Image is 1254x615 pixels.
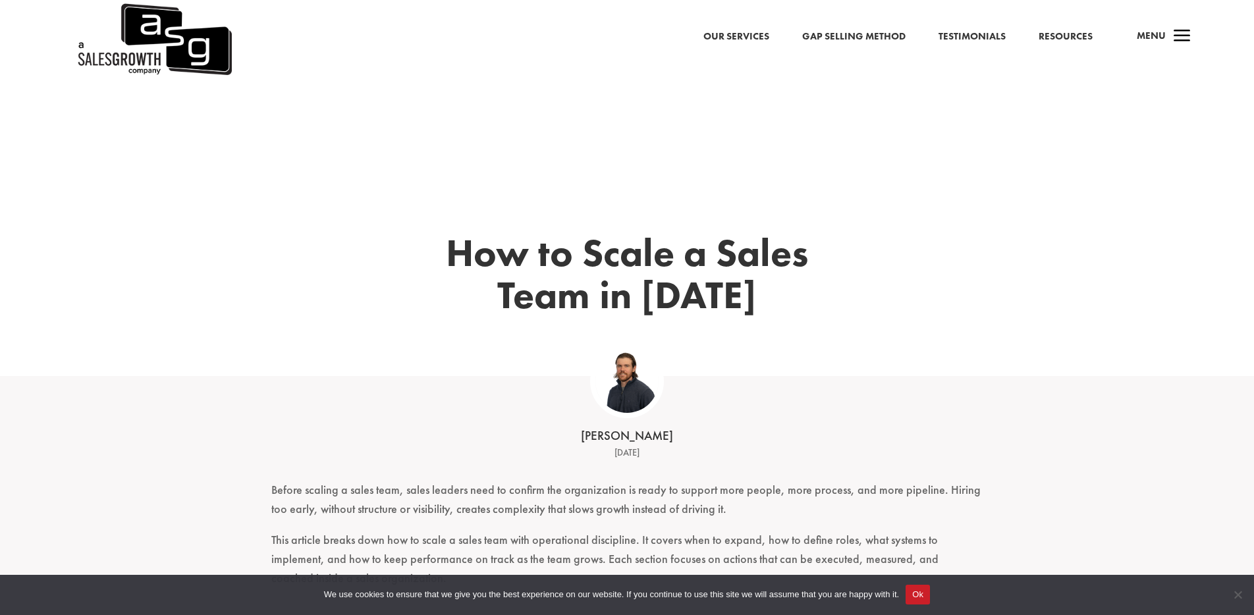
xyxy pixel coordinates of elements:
[703,28,769,45] a: Our Services
[1169,24,1195,50] span: a
[939,28,1006,45] a: Testimonials
[423,427,831,445] div: [PERSON_NAME]
[324,588,899,601] span: We use cookies to ensure that we give you the best experience on our website. If you continue to ...
[1039,28,1093,45] a: Resources
[906,585,930,604] button: Ok
[595,350,659,413] img: ASG Co_alternate lockup (1)
[410,232,844,323] h1: How to Scale a Sales Team in [DATE]
[423,445,831,461] div: [DATE]
[271,531,983,599] p: This article breaks down how to scale a sales team with operational discipline. It covers when to...
[1137,29,1166,42] span: Menu
[802,28,906,45] a: Gap Selling Method
[1231,588,1244,601] span: No
[271,481,983,531] p: Before scaling a sales team, sales leaders need to confirm the organization is ready to support m...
